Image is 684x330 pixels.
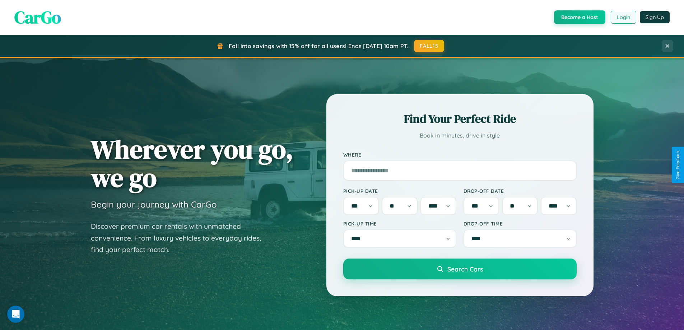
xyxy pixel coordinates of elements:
h2: Find Your Perfect Ride [343,111,577,127]
label: Drop-off Date [464,188,577,194]
span: Fall into savings with 15% off for all users! Ends [DATE] 10am PT. [229,42,409,50]
span: Search Cars [447,265,483,273]
p: Discover premium car rentals with unmatched convenience. From luxury vehicles to everyday rides, ... [91,220,270,256]
p: Book in minutes, drive in style [343,130,577,141]
span: CarGo [14,5,61,29]
h1: Wherever you go, we go [91,135,293,192]
label: Drop-off Time [464,220,577,227]
button: Sign Up [640,11,670,23]
h3: Begin your journey with CarGo [91,199,217,210]
button: Search Cars [343,259,577,279]
button: Become a Host [554,10,605,24]
label: Pick-up Time [343,220,456,227]
div: Give Feedback [675,150,680,180]
label: Where [343,152,577,158]
iframe: Intercom live chat [7,306,24,323]
button: FALL15 [414,40,444,52]
label: Pick-up Date [343,188,456,194]
button: Login [611,11,636,24]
